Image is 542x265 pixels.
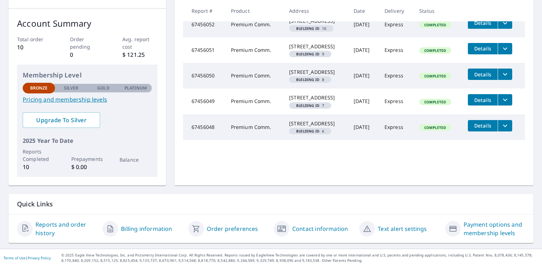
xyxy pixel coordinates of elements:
em: Building ID [296,27,319,30]
td: 67456050 [183,63,225,88]
p: $ 0.00 [71,163,104,171]
span: Details [472,122,493,129]
td: Express [379,37,414,63]
td: 67456051 [183,37,225,63]
td: 67456048 [183,114,225,140]
p: Reports Completed [23,148,55,163]
p: Platinum [125,85,147,91]
p: 0 [70,50,105,59]
p: | [4,256,51,260]
a: Reports and order history [35,220,97,237]
p: 10 [17,43,52,52]
p: Membership Level [23,70,152,80]
em: Building ID [296,104,319,107]
td: [DATE] [348,88,379,114]
p: Prepayments [71,155,104,163]
p: Quick Links [17,200,525,209]
p: Total order [17,36,52,43]
div: [STREET_ADDRESS] [289,43,342,50]
td: Express [379,63,414,88]
em: Building ID [296,129,319,133]
p: 2025 Year To Date [23,136,152,145]
a: Contact information [292,225,348,233]
span: 9 [292,52,328,56]
p: © 2025 Eagle View Technologies, Inc. and Pictometry International Corp. All Rights Reserved. Repo... [61,253,538,263]
td: [DATE] [348,37,379,63]
span: Details [472,45,493,52]
em: Building ID [296,52,319,56]
span: Completed [420,48,450,53]
button: detailsBtn-67456048 [468,120,498,131]
td: Express [379,12,414,37]
td: Premium Comm. [225,12,284,37]
p: Bronze [30,85,48,91]
button: detailsBtn-67456049 [468,94,498,106]
span: 7 [292,104,328,107]
button: detailsBtn-67456050 [468,69,498,80]
span: Completed [420,22,450,27]
span: Completed [420,125,450,130]
td: Premium Comm. [225,114,284,140]
span: Details [472,71,493,78]
p: 10 [23,163,55,171]
span: Details [472,20,493,26]
span: 8 [292,78,328,81]
td: Premium Comm. [225,88,284,114]
td: [DATE] [348,114,379,140]
a: Terms of Use [4,255,26,260]
em: Building ID [296,78,319,81]
span: Completed [420,99,450,104]
button: detailsBtn-67456051 [468,43,498,54]
a: Pricing and membership levels [23,95,152,104]
td: Premium Comm. [225,37,284,63]
td: [DATE] [348,12,379,37]
p: $ 121.25 [122,50,157,59]
td: [DATE] [348,63,379,88]
div: [STREET_ADDRESS] [289,69,342,76]
td: Express [379,114,414,140]
button: filesDropdownBtn-67456052 [498,17,512,29]
a: Order preferences [207,225,258,233]
p: Order pending [70,36,105,50]
button: filesDropdownBtn-67456050 [498,69,512,80]
a: Billing information [121,225,172,233]
p: Gold [97,85,109,91]
p: Avg. report cost [122,36,157,50]
span: Details [472,97,493,103]
a: Payment options and membership levels [464,220,525,237]
button: filesDropdownBtn-67456048 [498,120,512,131]
a: Privacy Policy [28,255,51,260]
td: Premium Comm. [225,63,284,88]
span: Completed [420,74,450,79]
span: 6 [292,129,328,133]
a: Upgrade To Silver [23,112,100,128]
p: Silver [64,85,79,91]
div: [STREET_ADDRESS] [289,94,342,101]
span: 10 [292,27,331,30]
span: Upgrade To Silver [28,116,94,124]
p: Balance [120,156,152,163]
a: Text alert settings [378,225,427,233]
button: filesDropdownBtn-67456049 [498,94,512,106]
p: Account Summary [17,17,157,30]
button: filesDropdownBtn-67456051 [498,43,512,54]
td: 67456049 [183,88,225,114]
td: 67456052 [183,12,225,37]
td: Express [379,88,414,114]
div: [STREET_ADDRESS] [289,120,342,127]
button: detailsBtn-67456052 [468,17,498,29]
